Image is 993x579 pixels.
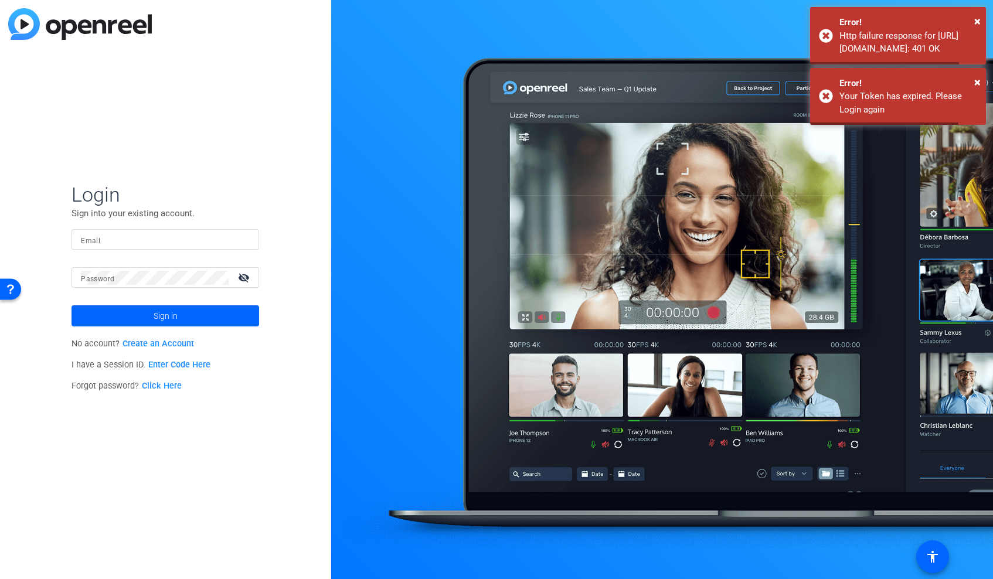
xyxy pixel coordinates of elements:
[123,339,194,349] a: Create an Account
[81,233,250,247] input: Enter Email Address
[72,305,259,326] button: Sign in
[72,207,259,220] p: Sign into your existing account.
[148,360,210,370] a: Enter Code Here
[839,16,977,29] div: Error!
[72,339,194,349] span: No account?
[81,275,114,283] mat-label: Password
[839,29,977,56] div: Http failure response for https://capture.openreel.com/api/filters/project: 401 OK
[926,550,940,564] mat-icon: accessibility
[974,75,981,89] span: ×
[8,8,152,40] img: blue-gradient.svg
[974,14,981,28] span: ×
[974,12,981,30] button: Close
[154,301,178,331] span: Sign in
[839,90,977,116] div: Your Token has expired. Please Login again
[72,360,210,370] span: I have a Session ID.
[72,182,259,207] span: Login
[81,237,100,245] mat-label: Email
[974,73,981,91] button: Close
[839,77,977,90] div: Error!
[142,381,182,391] a: Click Here
[72,381,182,391] span: Forgot password?
[231,269,259,286] mat-icon: visibility_off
